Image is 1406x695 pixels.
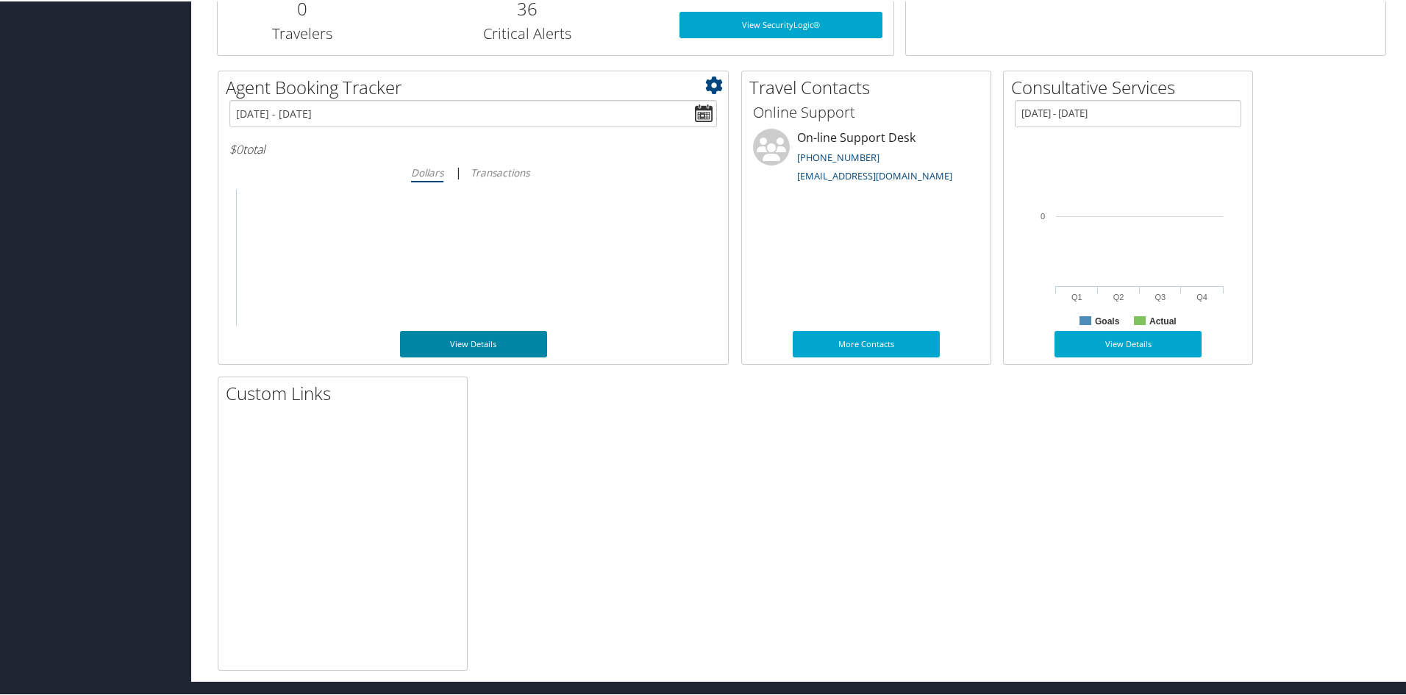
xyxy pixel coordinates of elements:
a: View Details [1054,329,1202,356]
text: Goals [1095,315,1120,325]
h2: Agent Booking Tracker [226,74,728,99]
a: More Contacts [793,329,940,356]
a: [EMAIL_ADDRESS][DOMAIN_NAME] [797,168,952,181]
text: Q1 [1071,291,1082,300]
h2: Travel Contacts [749,74,991,99]
h3: Critical Alerts [398,22,657,43]
text: Actual [1149,315,1177,325]
a: View SecurityLogic® [679,10,882,37]
i: Dollars [411,164,443,178]
h2: Consultative Services [1011,74,1252,99]
h3: Travelers [229,22,376,43]
text: Q2 [1113,291,1124,300]
text: Q3 [1155,291,1166,300]
li: On-line Support Desk [746,127,987,188]
h6: total [229,140,717,156]
a: View Details [400,329,547,356]
a: [PHONE_NUMBER] [797,149,879,163]
tspan: 0 [1041,210,1045,219]
div: | [229,162,717,180]
text: Q4 [1196,291,1207,300]
i: Transactions [471,164,529,178]
span: $0 [229,140,243,156]
h2: Custom Links [226,379,467,404]
h3: Online Support [753,101,979,121]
